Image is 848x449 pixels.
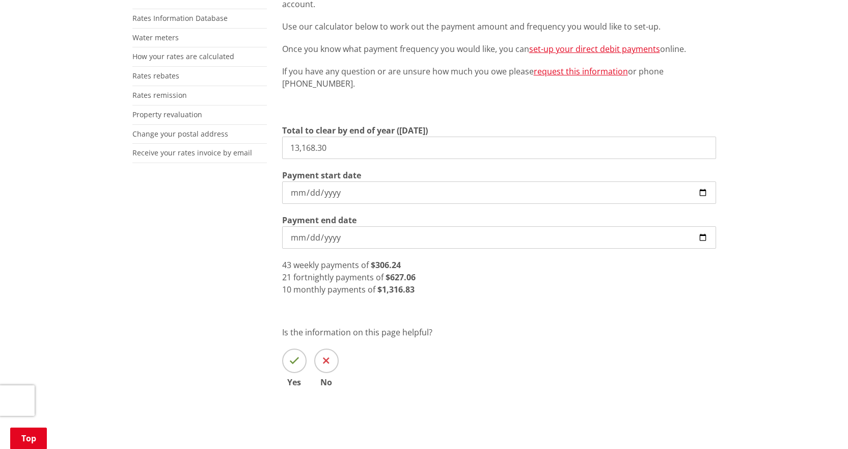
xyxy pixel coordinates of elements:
[282,259,291,271] span: 43
[132,51,234,61] a: How your rates are calculated
[132,90,187,100] a: Rates remission
[282,214,357,226] label: Payment end date
[293,284,375,295] span: monthly payments of
[282,169,361,181] label: Payment start date
[282,326,716,338] p: Is the information on this page helpful?
[377,284,415,295] strong: $1,316.83
[282,43,716,55] p: Once you know what payment frequency you would like, you can online.
[282,378,307,386] span: Yes
[293,259,369,271] span: weekly payments of
[282,20,716,33] p: Use our calculator below to work out the payment amount and frequency you would like to set-up.
[10,428,47,449] a: Top
[132,71,179,81] a: Rates rebates
[282,272,291,283] span: 21
[132,148,252,157] a: Receive your rates invoice by email
[371,259,401,271] strong: $306.24
[534,66,628,77] a: request this information
[386,272,416,283] strong: $627.06
[282,65,716,90] p: If you have any question or are unsure how much you owe please or phone [PHONE_NUMBER].
[132,33,179,42] a: Water meters
[132,110,202,119] a: Property revaluation
[132,129,228,139] a: Change your postal address
[314,378,339,386] span: No
[282,124,428,137] label: Total to clear by end of year ([DATE])
[529,43,660,55] a: set-up your direct debit payments
[282,284,291,295] span: 10
[132,13,228,23] a: Rates Information Database
[801,406,838,443] iframe: Messenger Launcher
[293,272,384,283] span: fortnightly payments of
